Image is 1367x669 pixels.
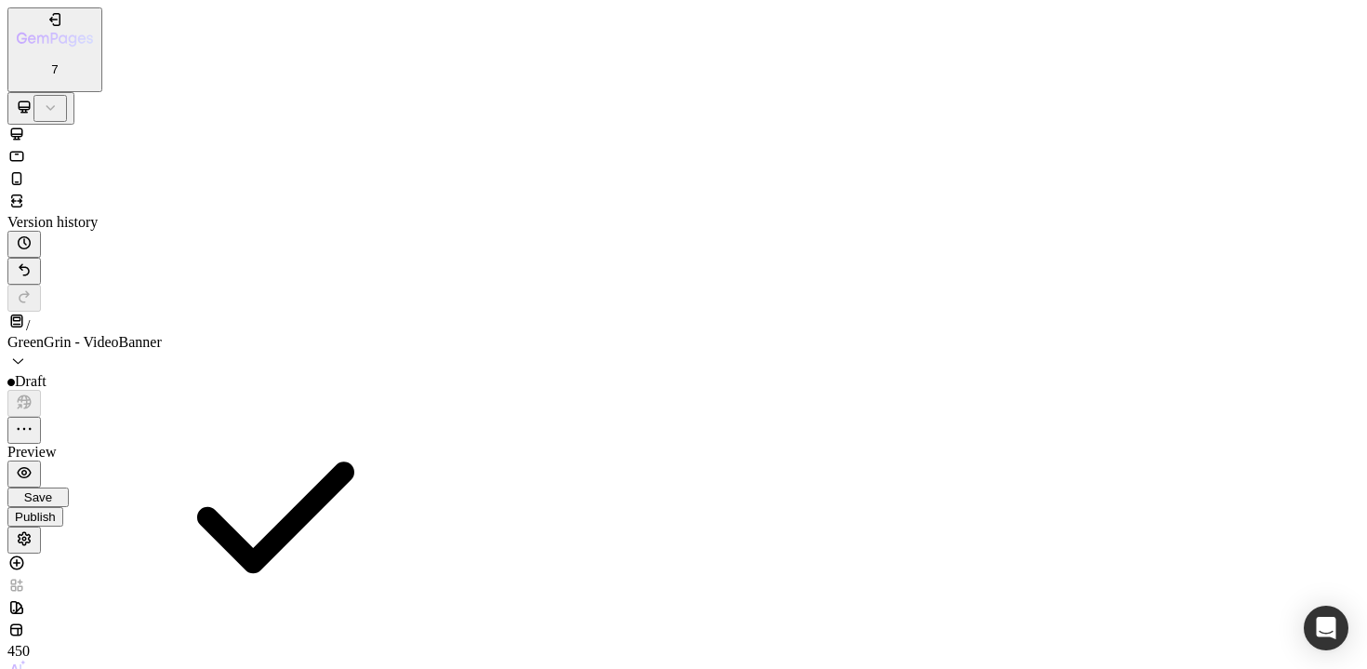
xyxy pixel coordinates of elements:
[15,373,46,389] span: Draft
[7,214,1360,231] div: Version history
[24,490,52,504] span: Save
[7,334,162,350] span: GreenGrin - VideoBanner
[7,488,69,507] button: Save
[7,643,45,660] div: 450
[17,62,93,76] p: 7
[7,507,63,527] button: Publish
[7,444,1360,461] div: Preview
[1304,606,1348,650] div: Open Intercom Messenger
[26,317,30,333] span: /
[7,7,102,92] button: 7
[15,510,56,524] div: Publish
[7,258,1360,312] div: Undo/Redo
